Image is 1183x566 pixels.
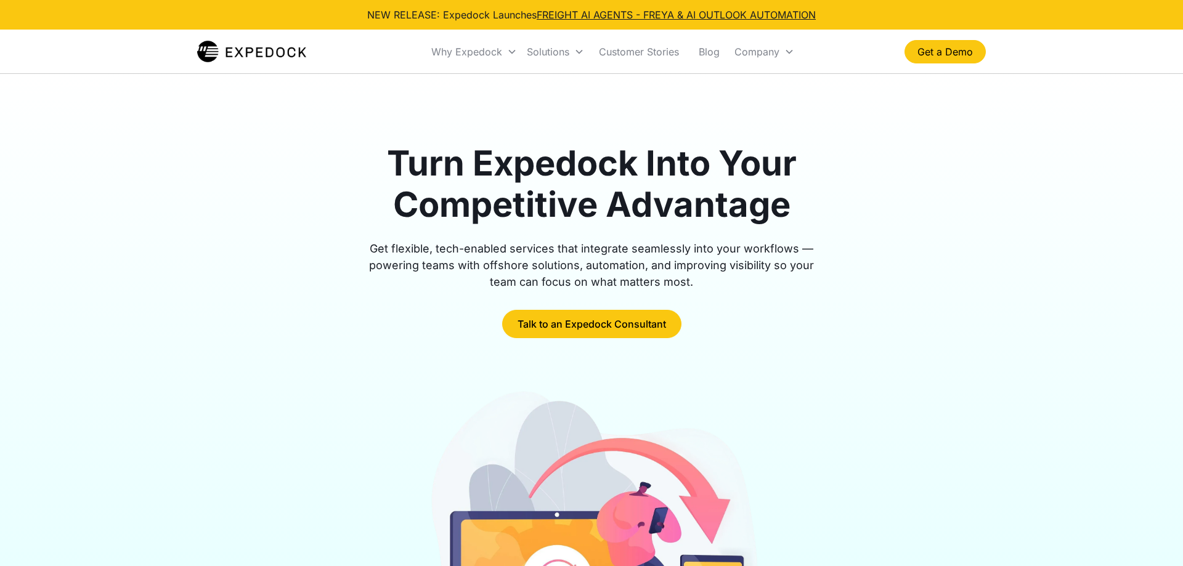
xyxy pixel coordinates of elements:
iframe: Chat Widget [1121,507,1183,566]
h1: Turn Expedock Into Your Competitive Advantage [355,143,828,225]
a: Customer Stories [589,31,689,73]
div: Company [734,46,779,58]
a: Get a Demo [905,40,986,63]
div: Solutions [527,46,569,58]
div: Why Expedock [431,46,502,58]
div: NEW RELEASE: Expedock Launches [367,7,816,22]
div: Get flexible, tech-enabled services that integrate seamlessly into your workflows — powering team... [355,240,828,290]
a: home [197,39,306,64]
a: Blog [689,31,730,73]
div: Solutions [522,31,589,73]
a: FREIGHT AI AGENTS - FREYA & AI OUTLOOK AUTOMATION [537,9,816,21]
a: Talk to an Expedock Consultant [502,310,681,338]
div: Company [730,31,799,73]
div: Why Expedock [426,31,522,73]
img: Expedock Logo [197,39,306,64]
